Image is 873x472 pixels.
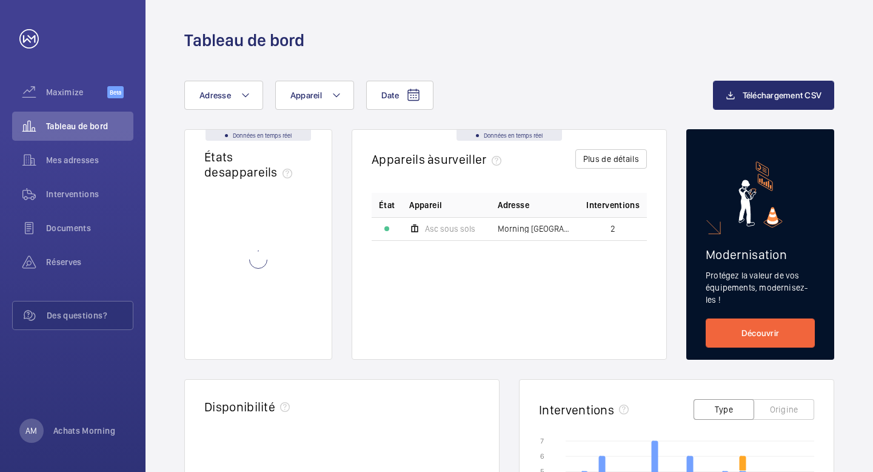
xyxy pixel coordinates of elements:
h1: Tableau de bord [184,29,304,52]
h2: Disponibilité [204,399,275,414]
span: Interventions [586,199,640,211]
p: AM [25,425,37,437]
button: Date [366,81,433,110]
button: Origine [754,399,814,420]
button: Plus de détails [575,149,647,169]
span: Mes adresses [46,154,133,166]
img: marketing-card.svg [738,161,783,228]
span: appareils [225,164,297,180]
span: 2 [610,224,615,233]
text: 6 [540,452,544,460]
span: Tableau de bord [46,120,133,132]
span: Documents [46,222,133,234]
button: Type [694,399,754,420]
span: Date [381,90,399,100]
div: Données en temps réel [206,130,311,141]
span: Asc sous sols [425,224,475,233]
a: Découvrir [706,319,815,348]
span: Appareil [409,199,442,211]
button: Adresse [184,81,263,110]
span: Appareil [290,90,322,100]
span: Téléchargement CSV [743,90,822,100]
span: Réserves [46,256,133,268]
button: Appareil [275,81,354,110]
h2: Appareils à [372,152,506,167]
div: Données en temps réel [457,130,562,141]
span: Maximize [46,86,107,98]
text: 7 [540,437,544,445]
span: Morning [GEOGRAPHIC_DATA] - [STREET_ADDRESS][PERSON_NAME] [498,224,572,233]
span: Beta [107,86,124,98]
h2: Interventions [539,402,614,417]
p: Achats Morning [53,425,115,437]
span: Adresse [199,90,231,100]
h2: États des [204,149,297,180]
span: Adresse [498,199,529,211]
h2: Modernisation [706,247,815,262]
p: État [379,199,395,211]
p: Protégez la valeur de vos équipements, modernisez-les ! [706,269,815,306]
span: surveiller [434,152,506,167]
button: Téléchargement CSV [713,81,835,110]
span: Des questions? [47,309,133,322]
span: Interventions [46,188,133,200]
